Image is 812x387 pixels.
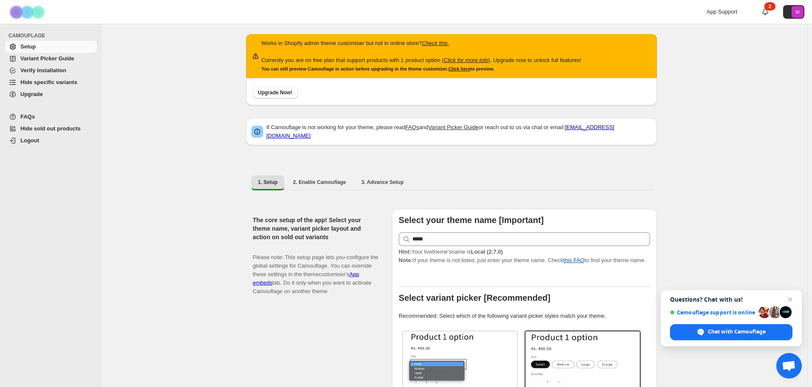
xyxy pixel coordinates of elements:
p: Works in Shopify admin theme customiser but not in online store? [261,39,582,48]
a: Click here [449,66,471,71]
span: Upgrade Now! [258,89,292,96]
span: Hide sold out products [20,125,81,132]
p: Currently you are on free plan that support products with 1 product option ( ). Upgrade now to un... [261,56,582,65]
p: Recommended: Select which of the following variant picker styles match your theme. [399,312,650,320]
strong: Hint: [399,249,412,255]
span: Hide specific variants [20,79,77,85]
button: Avatar with initials M [783,5,804,19]
a: Logout [5,135,97,147]
b: Select variant picker [Recommended] [399,293,551,302]
a: Upgrade [5,88,97,100]
b: Select your theme name [Important] [399,215,544,225]
span: Camouflage support is online [670,309,755,316]
span: Setup [20,43,36,50]
span: Upgrade [20,91,43,97]
span: App Support [707,8,737,15]
span: 1. Setup [258,179,278,186]
p: If your theme is not listed, just enter your theme name. Check to find your theme name. [399,248,650,265]
h2: The core setup of the app! Select your theme name, variant picker layout and action on sold out v... [253,216,378,241]
a: Open chat [776,353,802,379]
a: this FAQ [563,257,585,263]
a: Check this. [422,40,449,46]
a: FAQs [405,124,419,130]
span: Avatar with initials M [792,6,803,18]
span: Chat with Camouflage [670,324,792,340]
span: CAMOUFLAGE [9,32,98,39]
p: Please note: This setup page lets you configure the global settings for Camouflage. You can overr... [253,245,378,296]
span: Variant Picker Guide [20,55,74,62]
div: 2 [764,2,775,11]
text: M [795,9,799,14]
span: 3. Advance Setup [361,179,404,186]
span: Chat with Camouflage [708,328,766,336]
span: Logout [20,137,39,144]
a: FAQs [5,111,97,123]
a: Hide specific variants [5,76,97,88]
a: Verify Installation [5,65,97,76]
span: 2. Enable Camouflage [293,179,346,186]
a: Setup [5,41,97,53]
a: Click for more info [444,57,488,63]
strong: Note: [399,257,413,263]
strong: Local (2.7.0) [471,249,503,255]
button: Upgrade Now! [253,87,298,99]
p: If Camouflage is not working for your theme, please read and or reach out to us via chat or email: [267,123,652,140]
a: Variant Picker Guide [428,124,478,130]
span: Questions? Chat with us! [670,296,792,303]
small: You can still preview Camouflage in action before upgrading in the theme customizer. to preview. [261,66,494,71]
a: Variant Picker Guide [5,53,97,65]
span: Verify Installation [20,67,66,73]
span: FAQs [20,113,35,120]
a: Hide sold out products [5,123,97,135]
img: Camouflage [7,0,49,24]
a: 2 [761,8,769,16]
span: Your live theme's name is [399,249,503,255]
